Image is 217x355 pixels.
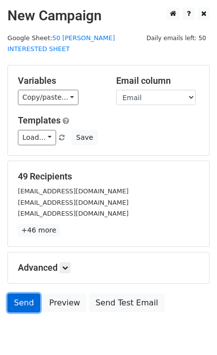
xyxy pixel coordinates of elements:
small: Google Sheet: [7,34,115,53]
h2: New Campaign [7,7,210,24]
a: Send Test Email [89,294,164,312]
a: Send [7,294,40,312]
span: Daily emails left: 50 [143,33,210,44]
iframe: Chat Widget [167,307,217,355]
h5: Variables [18,75,101,86]
a: Load... [18,130,56,145]
a: 50 [PERSON_NAME] INTERESTED SHEET [7,34,115,53]
a: Daily emails left: 50 [143,34,210,42]
small: [EMAIL_ADDRESS][DOMAIN_NAME] [18,199,129,206]
a: Copy/paste... [18,90,78,105]
small: [EMAIL_ADDRESS][DOMAIN_NAME] [18,210,129,217]
a: Preview [43,294,86,312]
h5: Email column [116,75,200,86]
h5: Advanced [18,262,199,273]
button: Save [72,130,97,145]
a: Templates [18,115,61,125]
a: +46 more [18,224,60,237]
small: [EMAIL_ADDRESS][DOMAIN_NAME] [18,187,129,195]
h5: 49 Recipients [18,171,199,182]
